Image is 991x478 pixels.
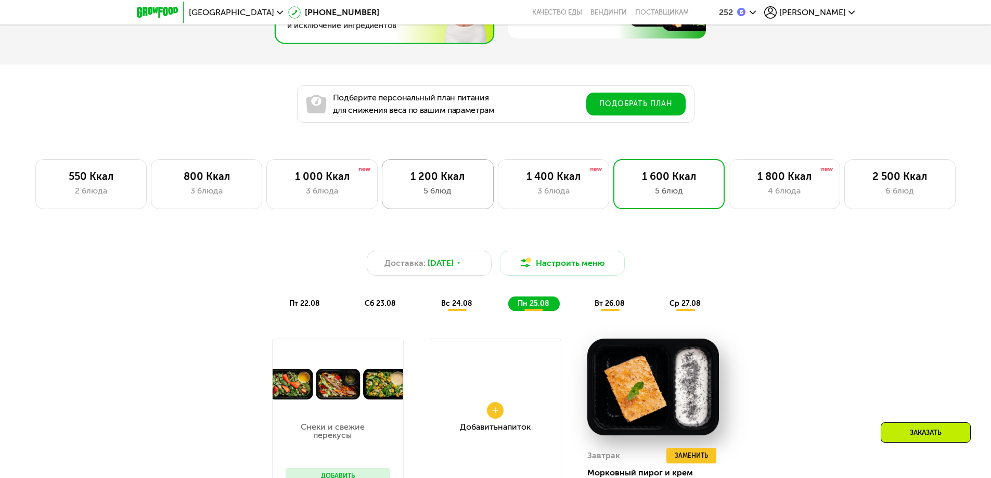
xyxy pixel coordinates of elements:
span: [DATE] [428,257,454,269]
span: пт 22.08 [289,299,320,308]
div: 800 Ккал [162,170,251,183]
div: 252 [719,8,733,17]
div: 5 блюд [393,185,482,197]
div: 3 блюда [277,185,367,197]
a: Вендинги [590,8,627,17]
div: 3 блюда [162,185,251,197]
div: 1 800 Ккал [740,170,829,183]
span: [GEOGRAPHIC_DATA] [189,8,274,17]
button: Заменить [666,448,716,463]
a: [PHONE_NUMBER] [288,6,379,19]
div: 3 блюда [509,185,598,197]
span: Доставка: [384,257,426,269]
div: 1 400 Ккал [509,170,598,183]
span: вс 24.08 [441,299,472,308]
div: 1 600 Ккал [624,170,714,183]
span: Напиток [498,422,531,432]
div: 5 блюд [624,185,714,197]
div: Добавить [460,423,531,431]
div: Морковный пирог и крем [587,468,727,478]
button: Настроить меню [500,251,625,276]
p: Снеки и свежие перекусы [286,423,380,440]
span: [PERSON_NAME] [779,8,846,17]
div: 2 500 Ккал [855,170,945,183]
div: 1 000 Ккал [277,170,367,183]
span: пн 25.08 [518,299,549,308]
div: 6 блюд [855,185,945,197]
span: Заменить [675,450,708,461]
div: Завтрак [587,448,620,463]
span: ср 27.08 [670,299,701,308]
div: 550 Ккал [46,170,136,183]
span: сб 23.08 [365,299,396,308]
div: 4 блюда [740,185,829,197]
a: Качество еды [532,8,582,17]
p: Подберите персональный план питания для снижения веса по вашим параметрам [333,92,495,117]
div: 2 блюда [46,185,136,197]
div: 1 200 Ккал [393,170,482,183]
button: Подобрать план [586,93,686,115]
span: вт 26.08 [595,299,625,308]
div: Заказать [881,422,971,443]
div: поставщикам [635,8,689,17]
